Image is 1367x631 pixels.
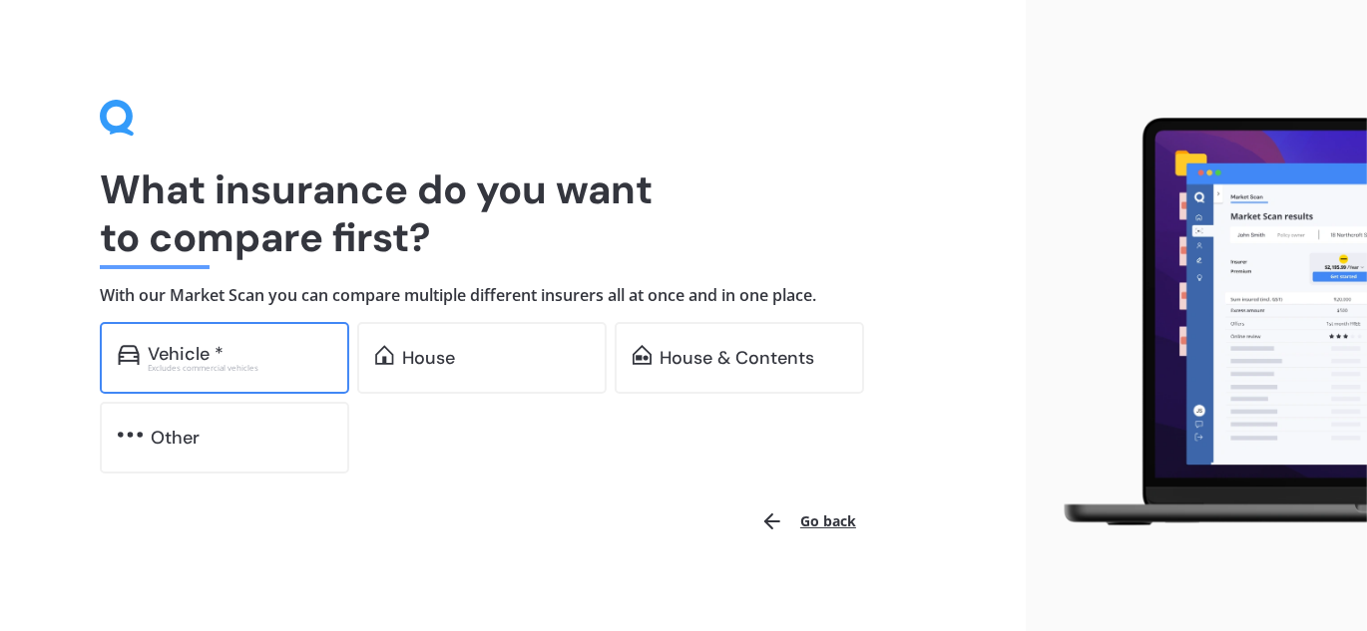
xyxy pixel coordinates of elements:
h4: With our Market Scan you can compare multiple different insurers all at once and in one place. [100,285,926,306]
div: House [402,348,455,368]
img: home.91c183c226a05b4dc763.svg [375,345,394,365]
h1: What insurance do you want to compare first? [100,165,926,261]
div: Vehicle * [148,344,224,364]
div: Other [151,428,200,448]
img: home-and-contents.b802091223b8502ef2dd.svg [633,345,652,365]
div: House & Contents [660,348,814,368]
img: other.81dba5aafe580aa69f38.svg [118,425,143,445]
div: Excludes commercial vehicles [148,364,331,372]
img: car.f15378c7a67c060ca3f3.svg [118,345,140,365]
button: Go back [748,497,868,545]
